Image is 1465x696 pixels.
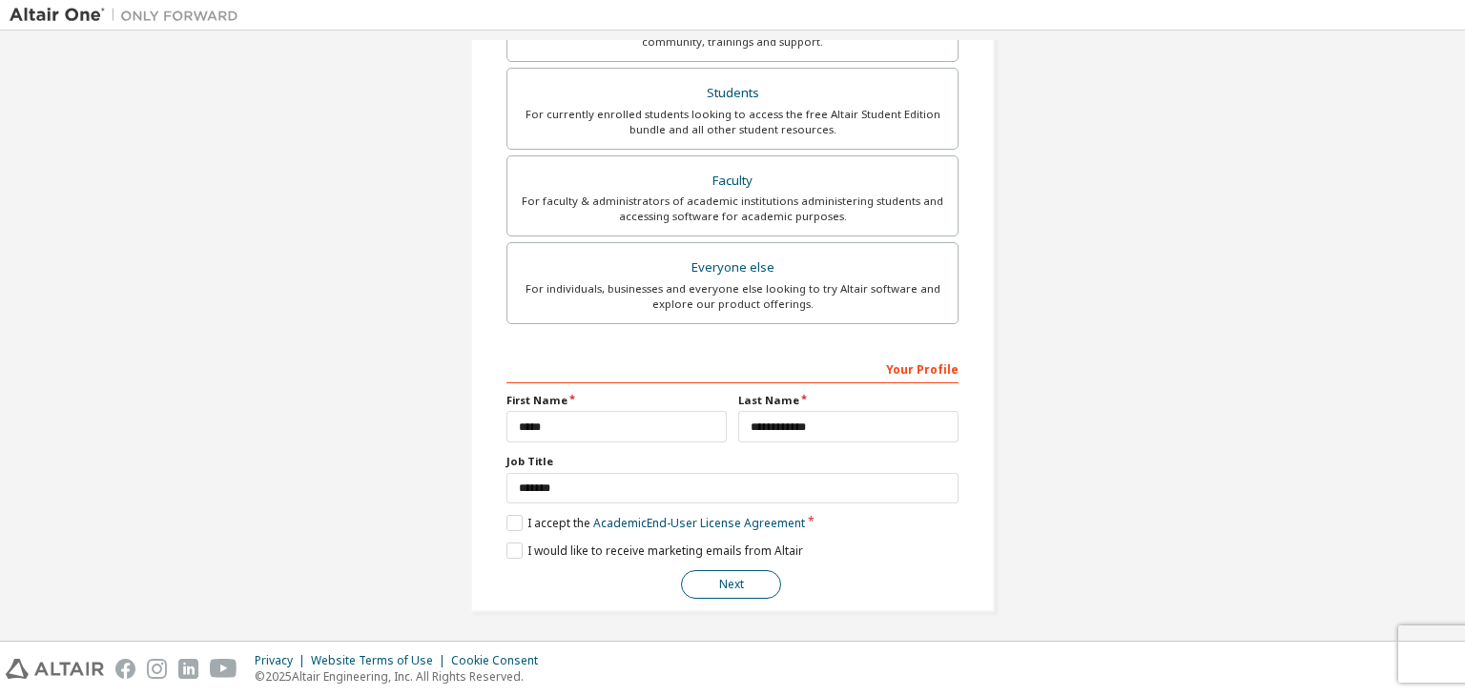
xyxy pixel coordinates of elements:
div: Faculty [519,168,946,194]
div: For currently enrolled students looking to access the free Altair Student Edition bundle and all ... [519,107,946,137]
p: © 2025 Altair Engineering, Inc. All Rights Reserved. [255,668,549,685]
label: I would like to receive marketing emails from Altair [506,542,803,559]
div: Website Terms of Use [311,653,451,668]
div: Your Profile [506,353,959,383]
img: instagram.svg [147,659,167,679]
label: First Name [506,393,727,408]
div: Cookie Consent [451,653,549,668]
img: youtube.svg [210,659,237,679]
label: Last Name [738,393,959,408]
a: Academic End-User License Agreement [593,515,805,531]
img: Altair One [10,6,248,25]
div: For individuals, businesses and everyone else looking to try Altair software and explore our prod... [519,281,946,312]
div: For faculty & administrators of academic institutions administering students and accessing softwa... [519,194,946,224]
img: altair_logo.svg [6,659,104,679]
img: linkedin.svg [178,659,198,679]
div: Privacy [255,653,311,668]
label: I accept the [506,515,805,531]
button: Next [681,570,781,599]
div: Everyone else [519,255,946,281]
div: Students [519,80,946,107]
label: Job Title [506,454,959,469]
img: facebook.svg [115,659,135,679]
